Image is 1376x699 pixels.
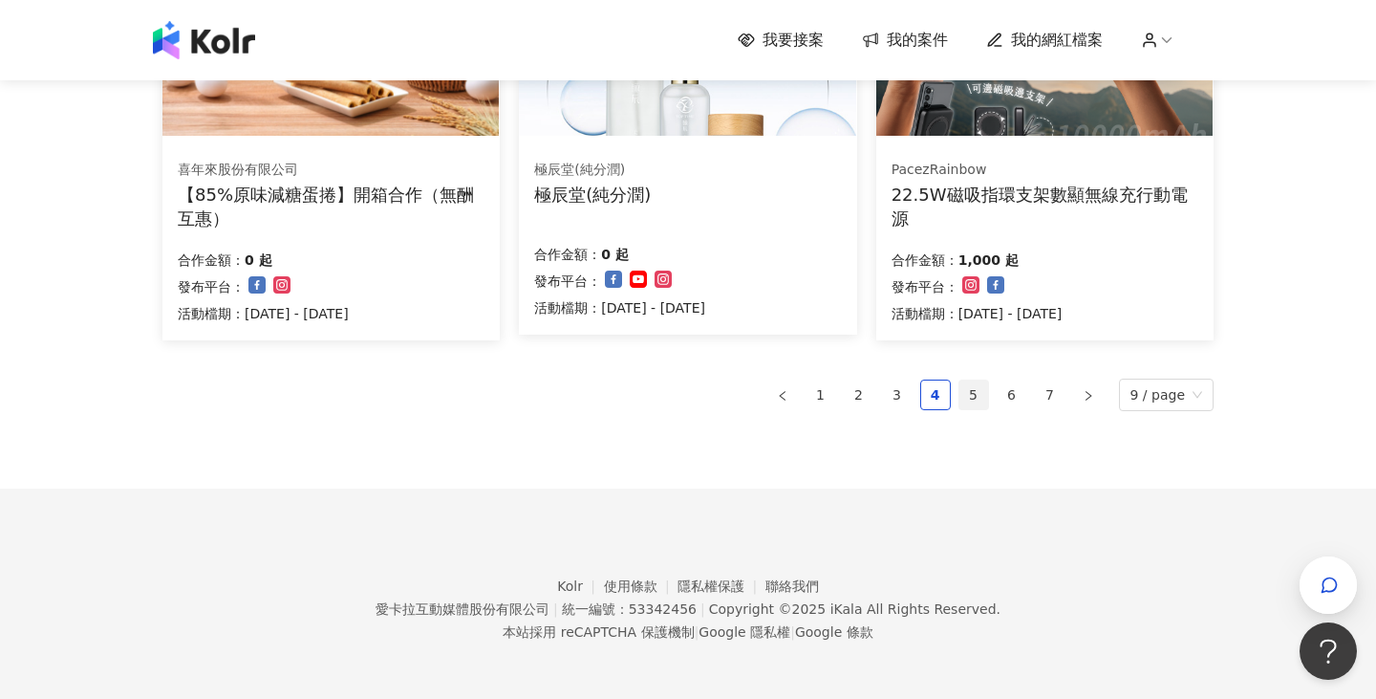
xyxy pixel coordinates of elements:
[245,249,272,272] p: 0 起
[882,380,913,410] li: 3
[887,30,948,51] span: 我的案件
[178,275,245,298] p: 發布平台：
[920,380,951,410] li: 4
[765,579,819,594] a: 聯絡我們
[806,380,836,410] li: 1
[767,380,798,410] button: left
[892,302,1063,325] p: 活動檔期：[DATE] - [DATE]
[998,381,1026,409] a: 6
[677,579,765,594] a: 隱私權保護
[845,381,873,409] a: 2
[892,161,1197,180] div: PacezRainbow
[178,161,484,180] div: 喜年來股份有限公司
[806,381,835,409] a: 1
[534,270,601,293] p: 發布平台：
[700,601,705,617] span: |
[1119,379,1215,411] div: Page Size
[534,243,601,266] p: 合作金額：
[921,381,950,409] a: 4
[986,30,1103,51] a: 我的網紅檔案
[892,275,958,298] p: 發布平台：
[883,381,912,409] a: 3
[1036,381,1064,409] a: 7
[1073,380,1104,410] button: right
[153,21,255,59] img: logo
[553,601,558,617] span: |
[862,30,948,51] a: 我的案件
[1130,380,1203,410] span: 9 / page
[777,390,788,402] span: left
[695,624,699,640] span: |
[534,183,651,207] div: 極辰堂(純分潤)
[1083,390,1094,402] span: right
[997,380,1027,410] li: 6
[503,621,872,644] span: 本站採用 reCAPTCHA 保護機制
[959,381,988,409] a: 5
[844,380,874,410] li: 2
[601,243,629,266] p: 0 起
[767,380,798,410] li: Previous Page
[709,601,1000,617] div: Copyright © 2025 All Rights Reserved.
[830,601,863,617] a: iKala
[604,579,678,594] a: 使用條款
[376,601,549,617] div: 愛卡拉互動媒體股份有限公司
[557,579,603,594] a: Kolr
[892,183,1198,230] div: 22.5W磁吸指環支架數顯無線充行動電源
[178,302,349,325] p: 活動檔期：[DATE] - [DATE]
[1011,30,1103,51] span: 我的網紅檔案
[1035,380,1065,410] li: 7
[534,296,705,319] p: 活動檔期：[DATE] - [DATE]
[1073,380,1104,410] li: Next Page
[1300,623,1357,680] iframe: Help Scout Beacon - Open
[790,624,795,640] span: |
[562,601,697,617] div: 統一編號：53342456
[738,30,824,51] a: 我要接案
[958,380,989,410] li: 5
[958,249,1019,272] p: 1,000 起
[178,249,245,272] p: 合作金額：
[699,624,790,640] a: Google 隱私權
[534,161,651,180] div: 極辰堂(純分潤)
[795,624,873,640] a: Google 條款
[892,249,958,272] p: 合作金額：
[763,30,824,51] span: 我要接案
[178,183,484,230] div: 【85%原味減糖蛋捲】開箱合作（無酬互惠）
